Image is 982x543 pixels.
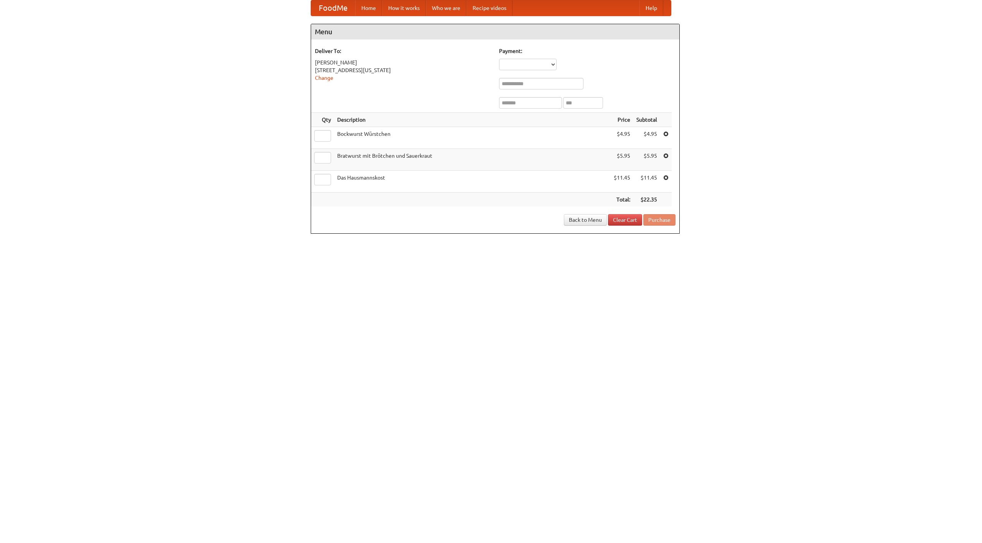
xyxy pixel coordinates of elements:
[315,59,491,66] div: [PERSON_NAME]
[355,0,382,16] a: Home
[334,171,611,193] td: Das Hausmannskost
[382,0,426,16] a: How it works
[633,193,660,207] th: $22.35
[315,47,491,55] h5: Deliver To:
[611,171,633,193] td: $11.45
[334,149,611,171] td: Bratwurst mit Brötchen und Sauerkraut
[334,113,611,127] th: Description
[611,193,633,207] th: Total:
[315,75,333,81] a: Change
[639,0,663,16] a: Help
[611,113,633,127] th: Price
[311,24,679,40] h4: Menu
[608,214,642,226] a: Clear Cart
[643,214,676,226] button: Purchase
[633,149,660,171] td: $5.95
[611,149,633,171] td: $5.95
[611,127,633,149] td: $4.95
[311,0,355,16] a: FoodMe
[633,113,660,127] th: Subtotal
[633,171,660,193] td: $11.45
[499,47,676,55] h5: Payment:
[426,0,466,16] a: Who we are
[564,214,607,226] a: Back to Menu
[633,127,660,149] td: $4.95
[466,0,512,16] a: Recipe videos
[311,113,334,127] th: Qty
[334,127,611,149] td: Bockwurst Würstchen
[315,66,491,74] div: [STREET_ADDRESS][US_STATE]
